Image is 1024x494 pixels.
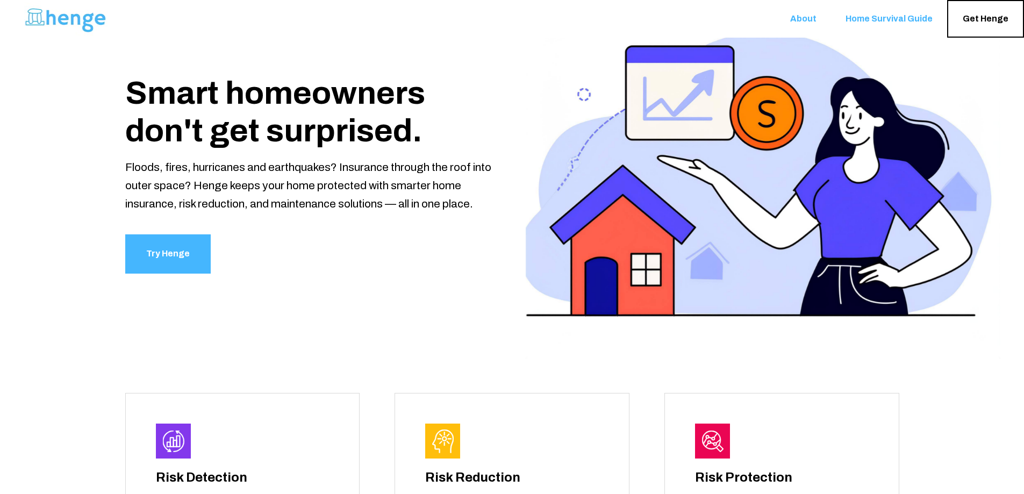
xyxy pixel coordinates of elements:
[790,14,817,24] span: About
[963,14,1008,24] span: Get Henge
[425,469,599,486] h3: Risk Reduction
[125,234,211,274] a: Try Henge
[156,469,330,486] h3: Risk Detection
[146,246,190,262] span: Try Henge
[125,158,499,213] div: Floods, fires, hurricanes and earthquakes? Insurance through the roof into outer space? Henge kee...
[846,14,933,24] span: Home Survival Guide
[125,74,499,149] h1: Smart homeowners don't get surprised.
[24,1,108,37] img: Henge-Full-Logo-Blue
[695,469,869,486] h3: Risk Protection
